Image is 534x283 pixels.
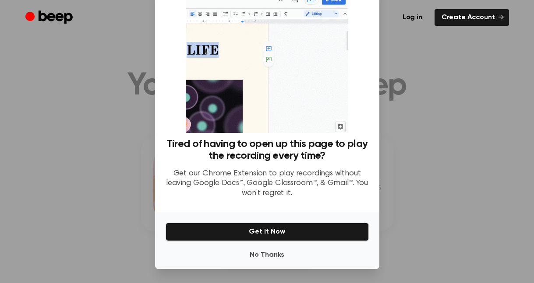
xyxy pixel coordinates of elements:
a: Log in [396,9,429,26]
a: Beep [25,9,75,26]
button: No Thanks [166,246,369,264]
a: Create Account [435,9,509,26]
button: Get It Now [166,223,369,241]
h3: Tired of having to open up this page to play the recording every time? [166,138,369,162]
p: Get our Chrome Extension to play recordings without leaving Google Docs™, Google Classroom™, & Gm... [166,169,369,199]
